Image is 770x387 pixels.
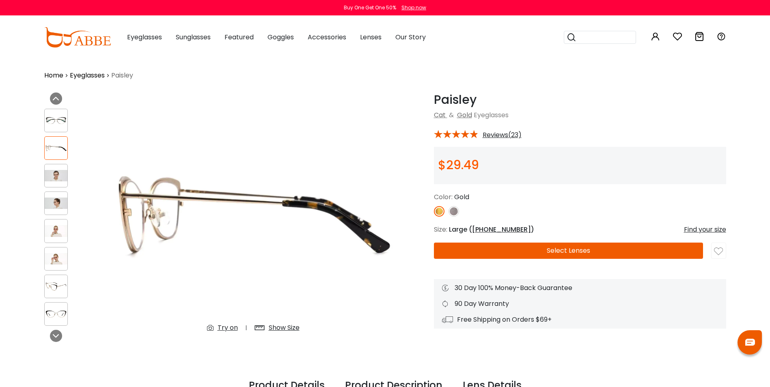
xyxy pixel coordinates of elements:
[442,283,718,293] div: 30 Day 100% Money-Back Guarantee
[714,247,723,256] img: like
[45,308,67,320] img: Paisley Gold Metal Eyeglasses , SpringHinges , NosePads Frames from ABBE Glasses
[434,192,453,202] span: Color:
[397,4,426,11] a: Shop now
[176,32,211,42] span: Sunglasses
[442,299,718,309] div: 90 Day Warranty
[745,339,755,346] img: chat
[308,32,346,42] span: Accessories
[127,32,162,42] span: Eyeglasses
[45,142,67,154] img: Paisley Gold Metal Eyeglasses , SpringHinges , NosePads Frames from ABBE Glasses
[45,281,67,292] img: Paisley Gold Metal Eyeglasses , SpringHinges , NosePads Frames from ABBE Glasses
[44,27,111,47] img: abbeglasses.com
[45,253,67,264] img: Paisley Gold Metal Eyeglasses , SpringHinges , NosePads Frames from ABBE Glasses
[224,32,254,42] span: Featured
[395,32,426,42] span: Our Story
[218,323,238,333] div: Try on
[472,225,531,234] span: [PHONE_NUMBER]
[434,110,446,120] a: Cat
[434,92,726,107] h1: Paisley
[434,243,703,259] button: Select Lenses
[45,225,67,236] img: Paisley Gold Metal Eyeglasses , SpringHinges , NosePads Frames from ABBE Glasses
[401,4,426,11] div: Shop now
[434,225,447,234] span: Size:
[447,110,455,120] span: &
[44,71,63,80] a: Home
[269,323,300,333] div: Show Size
[684,225,726,234] div: Find your size
[457,110,472,120] a: Gold
[438,156,479,174] span: $29.49
[474,110,509,120] span: Eyeglasses
[454,192,469,202] span: Gold
[105,92,401,339] img: Paisley Gold Metal Eyeglasses , SpringHinges , NosePads Frames from ABBE Glasses
[267,32,294,42] span: Goggles
[344,4,396,11] div: Buy One Get One 50%
[483,131,522,139] span: Reviews(23)
[45,198,67,209] img: Paisley Gold Metal Eyeglasses , SpringHinges , NosePads Frames from ABBE Glasses
[449,225,534,234] span: Large ( )
[442,315,718,325] div: Free Shipping on Orders $69+
[111,71,133,80] span: Paisley
[70,71,105,80] a: Eyeglasses
[45,115,67,126] img: Paisley Gold Metal Eyeglasses , SpringHinges , NosePads Frames from ABBE Glasses
[45,170,67,181] img: Paisley Gold Metal Eyeglasses , SpringHinges , NosePads Frames from ABBE Glasses
[360,32,382,42] span: Lenses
